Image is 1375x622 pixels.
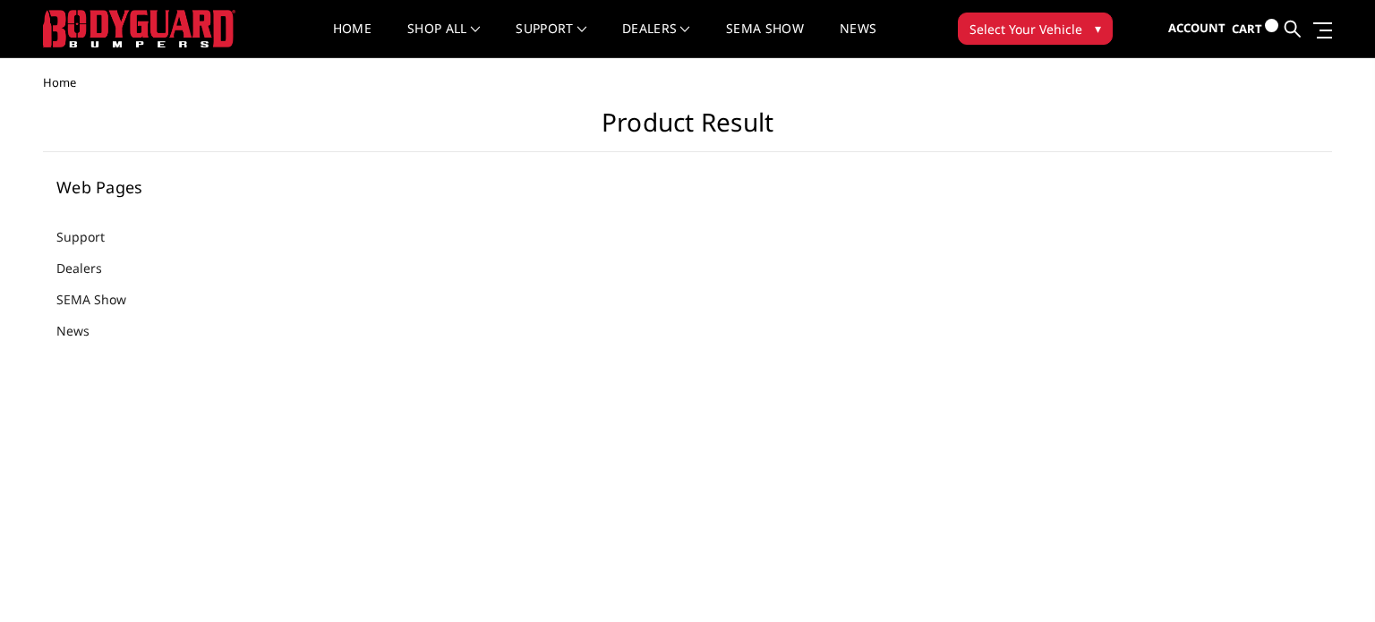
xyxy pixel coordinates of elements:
[726,22,804,57] a: SEMA Show
[407,22,480,57] a: shop all
[56,179,275,195] h5: Web Pages
[43,74,76,90] span: Home
[56,259,124,277] a: Dealers
[1168,20,1226,36] span: Account
[333,22,372,57] a: Home
[958,13,1113,45] button: Select Your Vehicle
[43,10,235,47] img: BODYGUARD BUMPERS
[56,227,127,246] a: Support
[969,20,1082,38] span: Select Your Vehicle
[1168,4,1226,53] a: Account
[516,22,586,57] a: Support
[43,107,1332,152] h1: Product Result
[1095,19,1101,38] span: ▾
[840,22,876,57] a: News
[56,290,149,309] a: SEMA Show
[1232,4,1278,54] a: Cart
[1232,21,1262,37] span: Cart
[56,321,112,340] a: News
[622,22,690,57] a: Dealers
